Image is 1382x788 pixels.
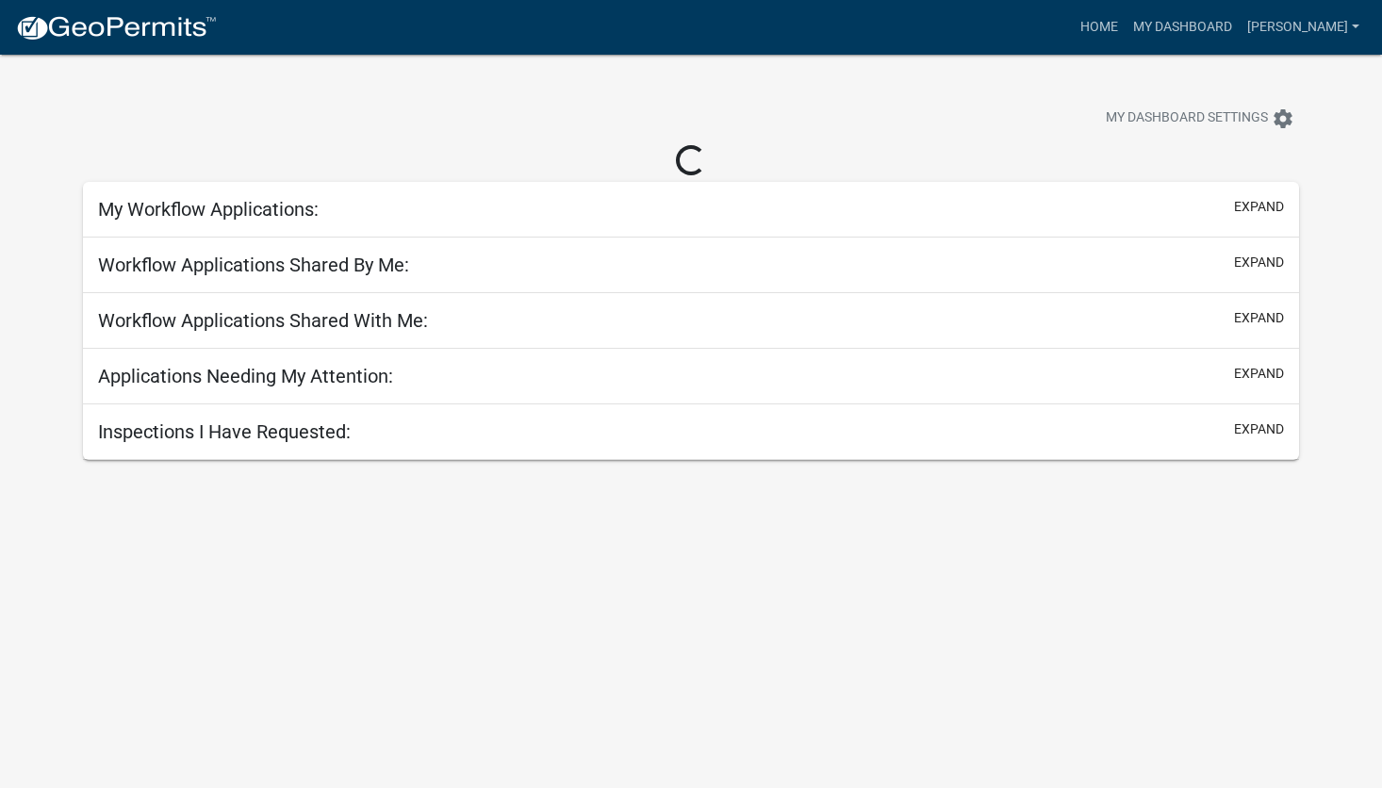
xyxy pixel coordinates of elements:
[1234,364,1284,384] button: expand
[98,198,319,221] h5: My Workflow Applications:
[1126,9,1240,45] a: My Dashboard
[98,365,393,387] h5: Applications Needing My Attention:
[1234,253,1284,272] button: expand
[1240,9,1367,45] a: [PERSON_NAME]
[1234,308,1284,328] button: expand
[1234,419,1284,439] button: expand
[1106,107,1268,130] span: My Dashboard Settings
[1073,9,1126,45] a: Home
[1091,100,1309,137] button: My Dashboard Settingssettings
[98,420,351,443] h5: Inspections I Have Requested:
[1234,197,1284,217] button: expand
[98,254,409,276] h5: Workflow Applications Shared By Me:
[98,309,428,332] h5: Workflow Applications Shared With Me:
[1272,107,1294,130] i: settings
